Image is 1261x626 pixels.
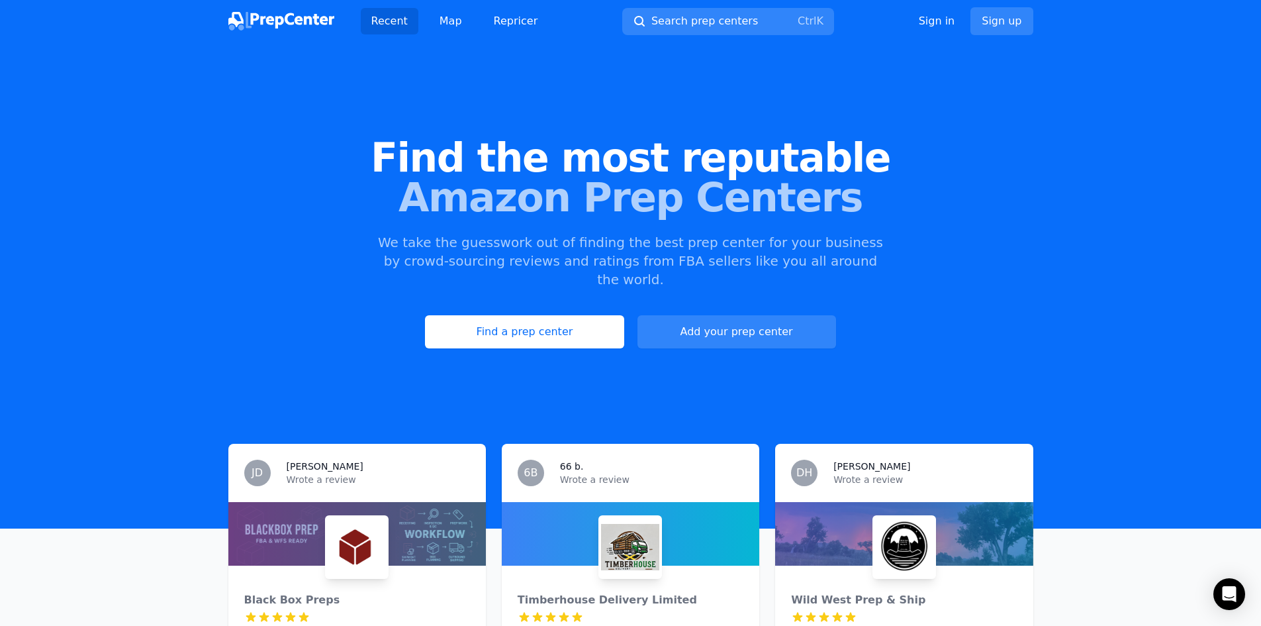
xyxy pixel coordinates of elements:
[970,7,1033,35] a: Sign up
[287,460,363,473] h3: [PERSON_NAME]
[21,178,1240,217] span: Amazon Prep Centers
[244,592,470,608] div: Black Box Preps
[601,518,659,576] img: Timberhouse Delivery Limited
[1213,578,1245,610] div: Open Intercom Messenger
[637,315,836,348] a: Add your prep center
[287,473,470,486] p: Wrote a review
[622,8,834,35] button: Search prep centersCtrlK
[919,13,955,29] a: Sign in
[377,233,885,289] p: We take the guesswork out of finding the best prep center for your business by crowd-sourcing rev...
[651,13,758,29] span: Search prep centers
[518,592,743,608] div: Timberhouse Delivery Limited
[796,468,812,478] span: DH
[791,592,1017,608] div: Wild West Prep & Ship
[833,473,1017,486] p: Wrote a review
[252,468,263,478] span: JD
[875,518,933,576] img: Wild West Prep & Ship
[429,8,473,34] a: Map
[328,518,386,576] img: Black Box Preps
[228,12,334,30] img: PrepCenter
[425,315,624,348] a: Find a prep center
[833,460,910,473] h3: [PERSON_NAME]
[560,460,584,473] h3: 66 b.
[483,8,549,34] a: Repricer
[798,15,816,27] kbd: Ctrl
[21,138,1240,178] span: Find the most reputable
[816,15,823,27] kbd: K
[560,473,743,486] p: Wrote a review
[524,468,537,478] span: 6B
[361,8,418,34] a: Recent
